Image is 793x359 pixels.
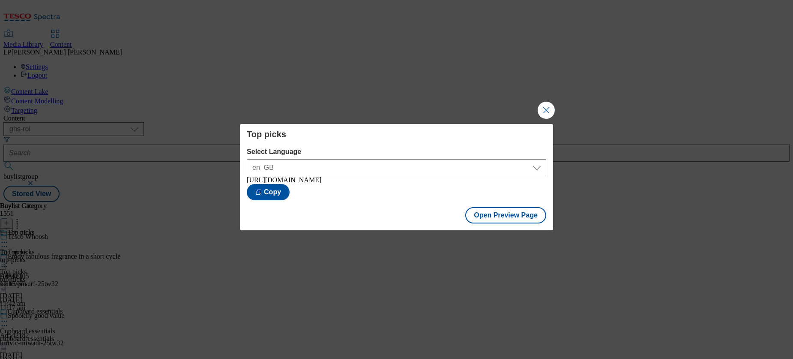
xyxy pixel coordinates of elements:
[247,129,546,139] h4: Top picks
[538,102,555,119] button: Close Modal
[465,207,546,223] button: Open Preview Page
[247,148,546,156] label: Select Language
[247,176,546,184] div: [URL][DOMAIN_NAME]
[240,124,553,230] div: Modal
[247,184,290,200] button: Copy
